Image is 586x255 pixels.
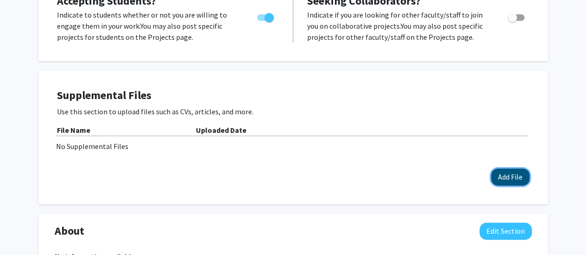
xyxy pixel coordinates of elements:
[307,9,490,43] p: Indicate if you are looking for other faculty/staff to join you on collaborative projects. You ma...
[55,223,84,239] span: About
[57,89,529,102] h4: Supplemental Files
[253,9,279,23] div: Toggle
[196,125,246,135] b: Uploaded Date
[57,106,529,117] p: Use this section to upload files such as CVs, articles, and more.
[57,9,239,43] p: Indicate to students whether or not you are willing to engage them in your work. You may also pos...
[491,168,529,186] button: Add File
[7,213,39,248] iframe: Chat
[56,141,530,152] div: No Supplemental Files
[57,125,90,135] b: File Name
[504,9,529,23] div: Toggle
[479,223,532,240] button: Edit About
